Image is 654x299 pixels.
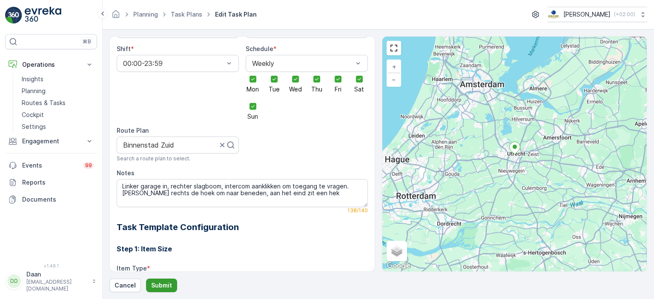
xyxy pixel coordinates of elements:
[347,207,368,214] p: 138 / 140
[387,42,400,54] a: View Fullscreen
[247,86,259,92] span: Mon
[5,270,97,292] button: DDDaan[EMAIL_ADDRESS][DOMAIN_NAME]
[22,122,46,131] p: Settings
[311,86,322,92] span: Thu
[246,45,273,52] label: Schedule
[5,133,97,150] button: Engagement
[269,86,280,92] span: Tue
[5,56,97,73] button: Operations
[5,157,97,174] a: Events99
[117,244,368,254] h3: Step 1: Item Size
[387,60,400,73] a: Zoom In
[7,274,21,288] div: DD
[22,178,94,187] p: Reports
[111,13,120,20] a: Homepage
[392,63,396,70] span: +
[26,270,88,279] p: Daan
[335,86,341,92] span: Fri
[115,281,136,290] p: Cancel
[387,242,406,260] a: Layers
[151,281,172,290] p: Submit
[5,191,97,208] a: Documents
[384,260,413,271] a: Open this area in Google Maps (opens a new window)
[387,73,400,86] a: Zoom Out
[548,10,560,19] img: basis-logo_rgb2x.png
[22,137,80,145] p: Engagement
[117,155,190,162] span: Search a route plan to select.
[22,75,43,83] p: Insights
[117,45,131,52] label: Shift
[22,99,66,107] p: Routes & Tasks
[354,86,364,92] span: Sat
[548,7,647,22] button: [PERSON_NAME](+02:00)
[25,7,61,24] img: logo_light-DOdMpM7g.png
[289,86,302,92] span: Wed
[133,11,158,18] a: Planning
[5,7,22,24] img: logo
[247,114,258,120] span: Sun
[18,73,97,85] a: Insights
[18,97,97,109] a: Routes & Tasks
[22,60,80,69] p: Operations
[83,38,91,45] p: ⌘B
[22,87,46,95] p: Planning
[109,279,141,292] button: Cancel
[22,195,94,204] p: Documents
[85,162,92,169] p: 99
[171,11,202,18] a: Task Plans
[22,161,78,170] p: Events
[26,279,88,292] p: [EMAIL_ADDRESS][DOMAIN_NAME]
[18,121,97,133] a: Settings
[117,127,149,134] label: Route Plan
[117,221,368,234] h2: Task Template Configuration
[614,11,635,18] p: ( +02:00 )
[18,109,97,121] a: Cockpit
[384,260,413,271] img: Google
[117,169,135,177] label: Notes
[22,111,44,119] p: Cockpit
[117,265,147,272] label: Item Type
[5,174,97,191] a: Reports
[117,179,368,207] textarea: Linker garage in, rechter slagboom, intercom aanklikken om toegang te vragen. [PERSON_NAME] recht...
[213,10,258,19] span: Edit Task Plan
[392,76,396,83] span: −
[18,85,97,97] a: Planning
[563,10,611,19] p: [PERSON_NAME]
[146,279,177,292] button: Submit
[5,263,97,268] span: v 1.48.1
